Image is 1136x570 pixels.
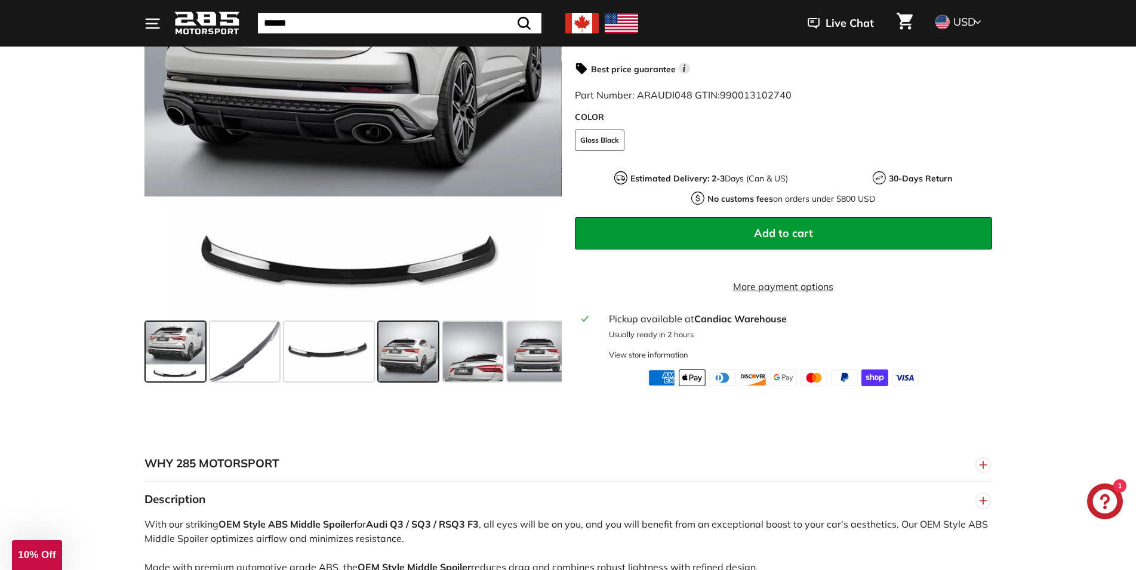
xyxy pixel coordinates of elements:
span: i [679,63,690,74]
strong: Audi Q3 / SQ3 / RSQ3 F3 [366,518,479,530]
span: Part Number: ARAUDI048 GTIN: [575,88,792,100]
strong: Estimated Delivery: 2-3 [630,172,725,183]
img: master [801,369,827,386]
img: american_express [648,369,675,386]
img: google_pay [770,369,797,386]
p: on orders under $800 USD [707,192,875,205]
span: Live Chat [826,16,874,31]
img: diners_club [709,369,736,386]
a: Cart [889,3,920,44]
strong: OEM Style [218,518,266,530]
p: Usually ready in 2 hours [609,328,984,340]
strong: Best price guarantee [591,63,676,74]
a: More payment options [575,279,992,293]
img: paypal [831,369,858,386]
strong: Middle Spoiler [290,518,354,530]
img: apple_pay [679,369,706,386]
span: 10% Off [18,549,56,560]
button: Description [144,482,992,517]
strong: 30-Days Return [889,172,952,183]
img: visa [892,369,919,386]
button: Add to cart [575,217,992,249]
strong: ABS [268,518,288,530]
div: 10% Off [12,540,62,570]
img: shopify_pay [861,369,888,386]
strong: No customs fees [707,193,773,204]
p: Days (Can & US) [630,172,788,184]
button: WHY 285 MOTORSPORT [144,446,992,482]
img: discover [740,369,766,386]
span: Add to cart [754,226,813,239]
div: View store information [609,349,688,360]
img: Logo_285_Motorsport_areodynamics_components [174,10,240,38]
span: 990013102740 [720,88,792,100]
input: Search [258,13,541,33]
inbox-online-store-chat: Shopify online store chat [1083,483,1126,522]
div: Pickup available at [609,311,984,325]
button: Live Chat [792,8,889,38]
label: COLOR [575,110,992,123]
strong: Candiac Warehouse [694,312,787,324]
span: USD [953,15,975,29]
